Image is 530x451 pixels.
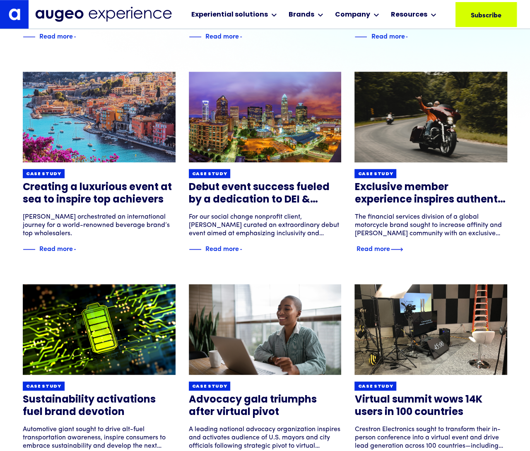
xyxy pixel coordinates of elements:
[9,8,20,20] img: Augeo's "a" monogram decorative logo in white.
[23,425,176,450] div: Automotive giant sought to drive alt-fuel transportation awareness, inspire consumers to embrace ...
[23,244,35,254] img: Blue decorative line
[26,171,61,177] div: Case study
[189,425,342,450] div: A leading national advocacy organization inspires and activates audience of U.S. mayors and city ...
[358,171,393,177] div: Case study
[23,72,176,254] a: Case studyCreating a luxurious event at sea to inspire top achievers[PERSON_NAME] orchestrated an...
[371,31,405,41] div: Read more
[240,32,252,42] img: Blue text arrow
[335,10,370,20] div: Company
[455,2,517,27] a: Subscribe
[74,244,86,254] img: Blue text arrow
[189,181,342,206] h3: Debut event success fueled by a dedication to DEI & wellbeing
[39,31,73,41] div: Read more
[23,394,176,419] h3: Sustainability activations fuel brand devotion
[358,383,393,390] div: Case study
[205,243,239,253] div: Read more
[354,181,507,206] h3: Exclusive member experience inspires authentic brand engagement
[240,244,252,254] img: Blue text arrow
[74,32,86,42] img: Blue text arrow
[189,32,201,42] img: Blue decorative line
[354,72,507,254] a: Case studyExclusive member experience inspires authentic brand engagementThe financial services d...
[192,383,227,390] div: Case study
[354,394,507,419] h3: Virtual summit wows 14K users in 100 countries
[205,31,239,41] div: Read more
[354,425,507,450] div: Crestron Electronics sought to transform their in-person conference into a virtual event and driv...
[354,32,367,42] img: Blue decorative line
[39,243,73,253] div: Read more
[390,244,403,254] img: Blue text arrow
[189,244,201,254] img: Blue decorative line
[23,181,176,206] h3: Creating a luxurious event at sea to inspire top achievers
[354,213,507,238] div: The financial services division of a global motorcycle brand sought to increase affinity and [PER...
[289,10,314,20] div: Brands
[189,213,342,238] div: For our social change nonprofit client, [PERSON_NAME] curated an extraordinary debut event aimed ...
[23,32,35,42] img: Blue decorative line
[189,394,342,419] h3: Advocacy gala triumphs after virtual pivot
[189,72,342,254] a: Case studyDebut event success fueled by a dedication to DEI & wellbeingFor our social change nonp...
[26,383,61,390] div: Case study
[391,10,427,20] div: Resources
[35,7,172,22] img: Augeo Experience business unit full logo in midnight blue.
[356,243,390,253] div: Read more
[191,10,268,20] div: Experiential solutions
[405,32,418,42] img: Blue text arrow
[192,171,227,177] div: Case study
[23,213,176,238] div: [PERSON_NAME] orchestrated an international journey for a world-renowned beverage brand’s top who...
